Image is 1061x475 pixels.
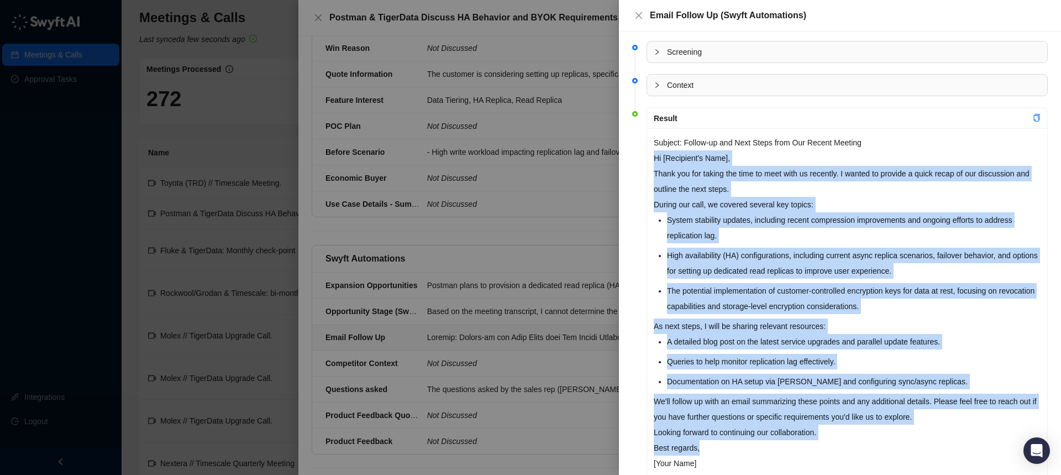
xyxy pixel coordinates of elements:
[667,283,1041,314] li: The potential implementation of customer-controlled encryption keys for data at rest, focusing on...
[654,150,1041,166] p: Hi [Recipient's Name],
[667,248,1041,279] li: High availability (HA) configurations, including current async replica scenarios, failover behavi...
[1023,437,1050,464] div: Open Intercom Messenger
[634,11,643,20] span: close
[667,79,1041,91] span: Context
[654,49,660,55] span: collapsed
[654,82,660,88] span: collapsed
[632,9,645,22] button: Close
[654,425,1041,440] p: Looking forward to continuing our collaboration.
[667,46,1041,58] span: Screening
[667,212,1041,243] li: System stability updates, including recent compression improvements and ongoing efforts to addres...
[667,354,1041,369] li: Queries to help monitor replication lag effectively.
[654,197,1041,212] p: During our call, we covered several key topics:
[654,112,1033,124] div: Result
[654,319,1041,334] p: As next steps, I will be sharing relevant resources:
[654,394,1041,425] p: We'll follow up with an email summarizing these points and any additional details. Please feel fr...
[647,75,1047,96] div: Context
[650,9,1048,22] div: Email Follow Up (Swyft Automations)
[654,135,1041,150] p: Subject: Follow-up and Next Steps from Our Recent Meeting
[667,334,1041,349] li: A detailed blog post on the latest service upgrades and parallel update features.
[667,374,1041,389] li: Documentation on HA setup via [PERSON_NAME] and configuring sync/async replicas.
[654,166,1041,197] p: Thank you for taking the time to meet with us recently. I wanted to provide a quick recap of our ...
[1033,114,1041,122] span: copy
[647,41,1047,62] div: Screening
